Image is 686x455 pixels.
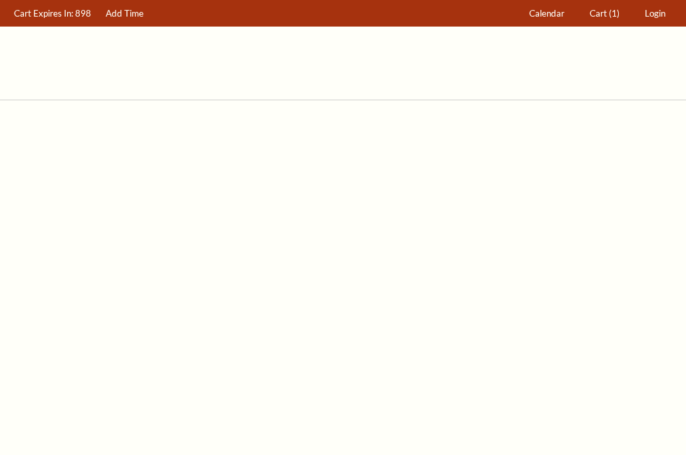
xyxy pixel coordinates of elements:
span: Cart [590,8,607,19]
a: Cart (1) [584,1,626,27]
span: Cart Expires In: [14,8,73,19]
span: 898 [75,8,91,19]
span: Login [645,8,665,19]
a: Login [639,1,672,27]
span: (1) [609,8,620,19]
a: Add Time [100,1,150,27]
span: Calendar [529,8,564,19]
a: Calendar [523,1,571,27]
